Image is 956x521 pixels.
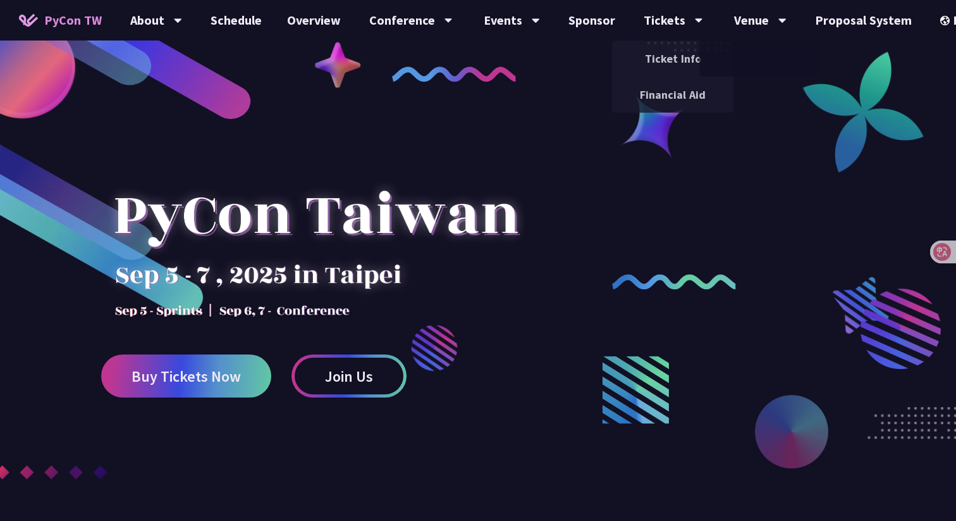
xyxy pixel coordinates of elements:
a: Buy Tickets Now [101,355,271,398]
img: Home icon of PyCon TW 2025 [19,14,38,27]
span: Buy Tickets Now [132,368,241,384]
a: Join Us [291,355,407,398]
span: Join Us [325,368,373,384]
img: Locale Icon [940,16,953,25]
a: Ticket Info [612,44,733,73]
a: PyCon TW [6,4,114,36]
a: Financial Aid [612,80,733,110]
img: curly-2.e802c9f.png [612,274,737,290]
img: curly-1.ebdbada.png [392,66,517,82]
span: PyCon TW [44,11,102,30]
